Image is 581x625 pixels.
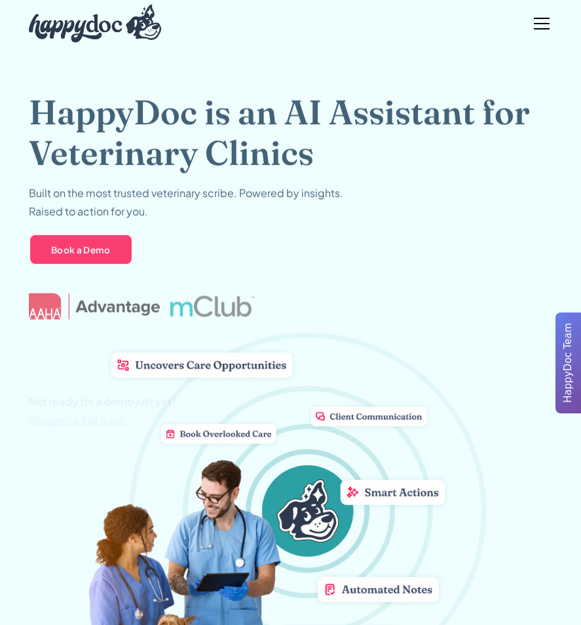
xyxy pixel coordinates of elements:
h1: HappyDoc is an AI Assistant for Veterinary Clinics [29,92,552,174]
span: Request a call back. [29,413,129,426]
a: home [29,1,161,46]
div: menu [526,8,552,39]
p: Built on the most trusted veterinary scribe. Powered by insights. Raised to action for you. [29,184,343,221]
img: AAHA Advantage logo [29,293,160,319]
img: mclub logo [170,295,254,316]
p: Not ready for a demo just yet? [29,392,177,429]
a: Book a Demo [29,234,133,265]
img: HappyDoc Logo: A happy dog with his ear up, listening. [29,5,161,43]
